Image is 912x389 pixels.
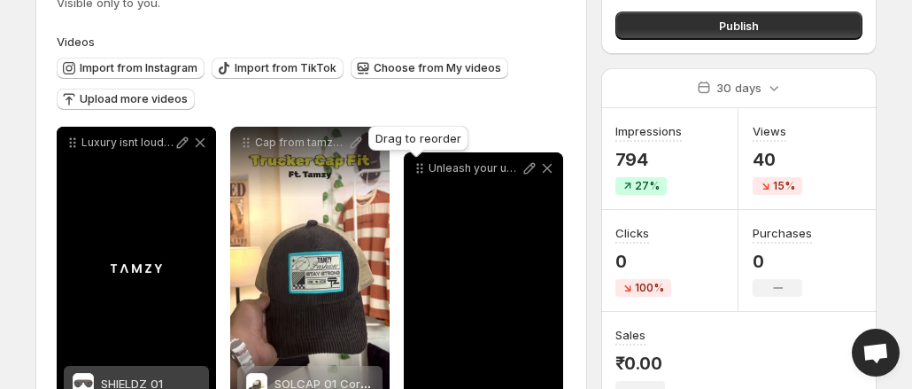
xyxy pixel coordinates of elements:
[753,122,786,140] h3: Views
[615,224,649,242] h3: Clicks
[57,35,95,49] span: Videos
[753,251,812,272] p: 0
[81,136,174,150] p: Luxury isnt loud its bold in silence
[635,281,664,295] span: 100%
[374,61,501,75] span: Choose from My videos
[235,61,336,75] span: Import from TikTok
[212,58,344,79] button: Import from TikTok
[615,353,665,374] p: ₹0.00
[716,79,761,97] p: 30 days
[852,329,900,377] a: Open chat
[753,149,802,170] p: 40
[615,149,682,170] p: 794
[351,58,508,79] button: Choose from My videos
[57,89,195,110] button: Upload more videos
[753,224,812,242] h3: Purchases
[635,179,660,193] span: 27%
[57,58,205,79] button: Import from Instagram
[80,61,197,75] span: Import from Instagram
[615,122,682,140] h3: Impressions
[429,161,521,175] p: Unleash your unique style with fashion accessories designed to inspire individuality by tamzyindia
[80,92,188,106] span: Upload more videos
[615,251,671,272] p: 0
[615,12,862,40] button: Publish
[719,17,759,35] span: Publish
[615,326,645,344] h3: Sales
[773,179,795,193] span: 15%
[255,136,347,150] p: Cap from tamzyindia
